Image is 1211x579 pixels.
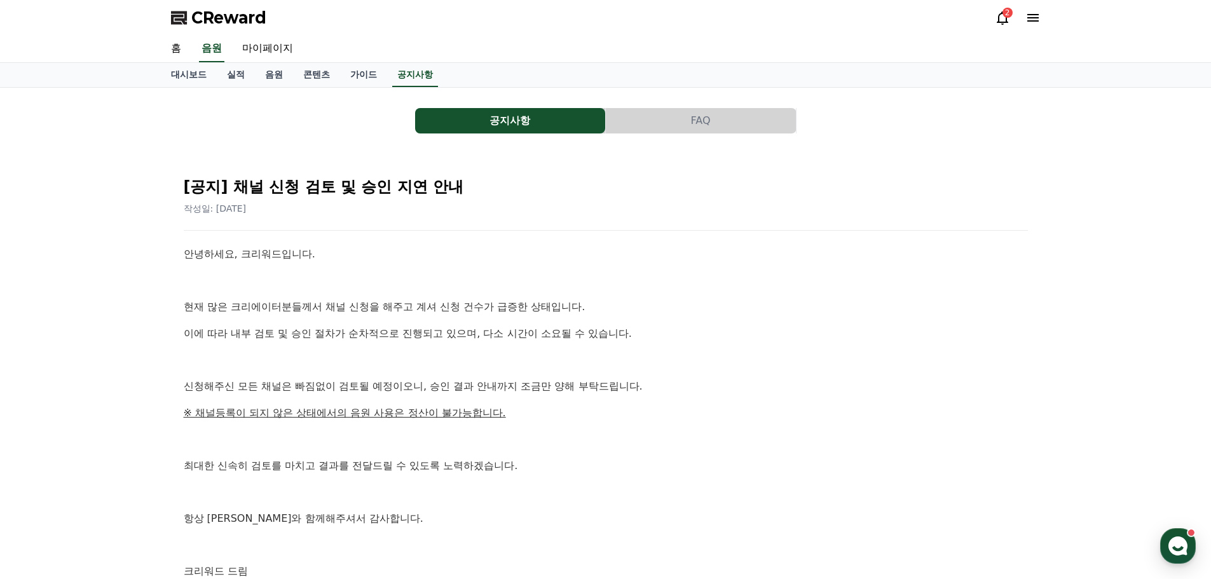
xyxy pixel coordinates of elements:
p: 신청해주신 모든 채널은 빠짐없이 검토될 예정이오니, 승인 결과 안내까지 조금만 양해 부탁드립니다. [184,378,1028,395]
button: FAQ [606,108,796,133]
span: 대화 [116,423,132,433]
p: 최대한 신속히 검토를 마치고 결과를 전달드릴 수 있도록 노력하겠습니다. [184,458,1028,474]
a: 공지사항 [392,63,438,87]
a: 홈 [4,403,84,435]
a: 대시보드 [161,63,217,87]
p: 항상 [PERSON_NAME]와 함께해주셔서 감사합니다. [184,510,1028,527]
p: 현재 많은 크리에이터분들께서 채널 신청을 해주고 계셔 신청 건수가 급증한 상태입니다. [184,299,1028,315]
p: 안녕하세요, 크리워드입니다. [184,246,1028,262]
a: 가이드 [340,63,387,87]
span: 작성일: [DATE] [184,203,247,214]
span: 설정 [196,422,212,432]
a: 음원 [255,63,293,87]
h2: [공지] 채널 신청 검토 및 승인 지연 안내 [184,177,1028,197]
u: ※ 채널등록이 되지 않은 상태에서의 음원 사용은 정산이 불가능합니다. [184,407,506,419]
a: 마이페이지 [232,36,303,62]
p: 이에 따라 내부 검토 및 승인 절차가 순차적으로 진행되고 있으며, 다소 시간이 소요될 수 있습니다. [184,325,1028,342]
a: 설정 [164,403,244,435]
a: CReward [171,8,266,28]
a: 콘텐츠 [293,63,340,87]
a: 홈 [161,36,191,62]
div: 2 [1002,8,1013,18]
span: CReward [191,8,266,28]
a: 대화 [84,403,164,435]
a: 공지사항 [415,108,606,133]
button: 공지사항 [415,108,605,133]
a: 실적 [217,63,255,87]
span: 홈 [40,422,48,432]
a: 2 [995,10,1010,25]
a: 음원 [199,36,224,62]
